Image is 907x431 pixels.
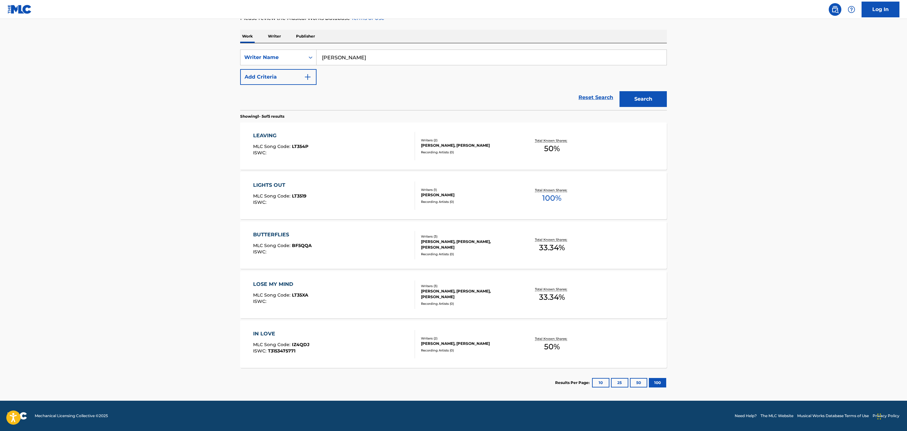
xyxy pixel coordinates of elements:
[619,91,667,107] button: Search
[845,3,858,16] div: Help
[292,292,308,298] span: LT35XA
[539,292,565,303] span: 33.34 %
[761,413,793,419] a: The MLC Website
[292,243,312,248] span: BF5QQA
[292,144,308,149] span: LT354P
[421,252,516,257] div: Recording Artists ( 0 )
[253,243,292,248] span: MLC Song Code :
[253,199,268,205] span: ISWC :
[253,298,268,304] span: ISWC :
[611,378,628,387] button: 25
[535,287,569,292] p: Total Known Shares:
[535,237,569,242] p: Total Known Shares:
[253,132,308,139] div: LEAVING
[8,5,32,14] img: MLC Logo
[421,301,516,306] div: Recording Artists ( 0 )
[735,413,757,419] a: Need Help?
[35,413,108,419] span: Mechanical Licensing Collective © 2025
[253,181,306,189] div: LIGHTS OUT
[253,231,312,239] div: BUTTERFLIES
[240,30,255,43] p: Work
[421,284,516,288] div: Writers ( 3 )
[253,249,268,255] span: ISWC :
[544,143,560,154] span: 50 %
[421,341,516,346] div: [PERSON_NAME], [PERSON_NAME]
[253,348,268,354] span: ISWC :
[831,6,839,13] img: search
[421,138,516,143] div: Writers ( 2 )
[848,6,855,13] img: help
[253,342,292,347] span: MLC Song Code :
[304,73,311,81] img: 9d2ae6d4665cec9f34b9.svg
[240,221,667,269] a: BUTTERFLIESMLC Song Code:BF5QQAISWC:Writers (3)[PERSON_NAME], [PERSON_NAME], [PERSON_NAME]Recordi...
[240,321,667,368] a: IN LOVEMLC Song Code:IZ4QDJISWC:T3153475771Writers (2)[PERSON_NAME], [PERSON_NAME]Recording Artis...
[421,199,516,204] div: Recording Artists ( 0 )
[421,192,516,198] div: [PERSON_NAME]
[539,242,565,253] span: 33.34 %
[253,144,292,149] span: MLC Song Code :
[544,341,560,352] span: 50 %
[240,122,667,170] a: LEAVINGMLC Song Code:LT354PISWC:Writers (2)[PERSON_NAME], [PERSON_NAME]Recording Artists (0)Total...
[253,150,268,156] span: ISWC :
[292,342,310,347] span: IZ4QDJ
[266,30,283,43] p: Writer
[873,413,899,419] a: Privacy Policy
[240,271,667,318] a: LOSE MY MINDMLC Song Code:LT35XAISWC:Writers (3)[PERSON_NAME], [PERSON_NAME], [PERSON_NAME]Record...
[630,378,647,387] button: 50
[8,412,27,420] img: logo
[421,239,516,250] div: [PERSON_NAME], [PERSON_NAME], [PERSON_NAME]
[575,91,616,104] a: Reset Search
[253,280,308,288] div: LOSE MY MIND
[268,348,295,354] span: T3153475771
[240,172,667,219] a: LIGHTS OUTMLC Song Code:LT3519ISWC:Writers (1)[PERSON_NAME]Recording Artists (0)Total Known Share...
[875,401,907,431] iframe: Chat Widget
[542,192,561,204] span: 100 %
[421,288,516,300] div: [PERSON_NAME], [PERSON_NAME], [PERSON_NAME]
[829,3,841,16] a: Public Search
[240,69,317,85] button: Add Criteria
[421,150,516,155] div: Recording Artists ( 0 )
[253,292,292,298] span: MLC Song Code :
[421,234,516,239] div: Writers ( 3 )
[240,114,284,119] p: Showing 1 - 5 of 5 results
[535,138,569,143] p: Total Known Shares:
[294,30,317,43] p: Publisher
[877,407,881,426] div: Drag
[797,413,869,419] a: Musical Works Database Terms of Use
[421,187,516,192] div: Writers ( 1 )
[240,50,667,110] form: Search Form
[535,336,569,341] p: Total Known Shares:
[421,336,516,341] div: Writers ( 2 )
[421,143,516,148] div: [PERSON_NAME], [PERSON_NAME]
[421,348,516,353] div: Recording Artists ( 0 )
[253,330,310,338] div: IN LOVE
[555,380,591,386] p: Results Per Page:
[244,54,301,61] div: Writer Name
[592,378,609,387] button: 10
[649,378,666,387] button: 100
[862,2,899,17] a: Log In
[253,193,292,199] span: MLC Song Code :
[535,188,569,192] p: Total Known Shares:
[292,193,306,199] span: LT3519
